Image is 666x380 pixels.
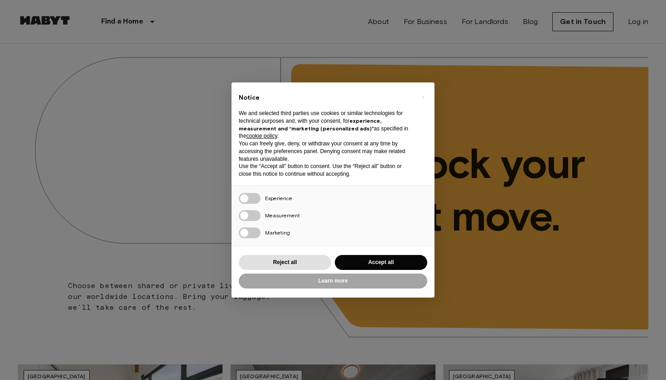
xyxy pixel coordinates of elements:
[246,133,277,139] a: cookie policy
[239,117,381,132] strong: experience, measurement and “marketing (personalized ads)”
[239,93,413,102] h2: Notice
[265,229,290,236] span: Marketing
[421,91,425,102] span: ×
[239,110,413,140] p: We and selected third parties use cookies or similar technologies for technical purposes and, wit...
[239,163,413,178] p: Use the “Accept all” button to consent. Use the “Reject all” button or close this notice to conti...
[239,255,331,270] button: Reject all
[265,212,300,219] span: Measurement
[335,255,427,270] button: Accept all
[265,195,292,202] span: Experience
[239,274,427,289] button: Learn more
[239,140,413,163] p: You can freely give, deny, or withdraw your consent at any time by accessing the preferences pane...
[415,90,430,104] button: Close this notice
